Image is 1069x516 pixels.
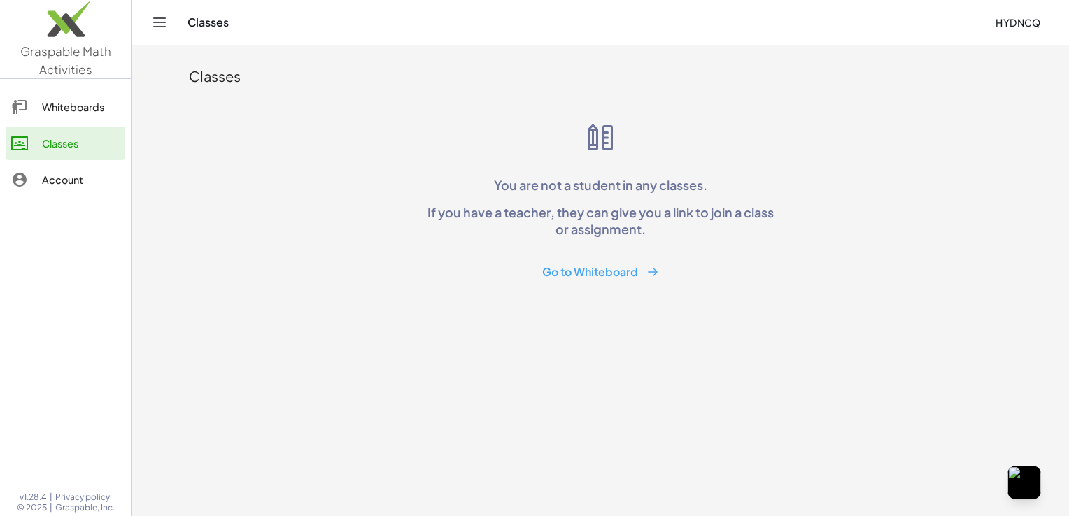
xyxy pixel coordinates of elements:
[189,66,1012,86] div: Classes
[55,502,115,513] span: Graspable, Inc.
[6,163,125,196] a: Account
[42,171,120,188] div: Account
[42,99,120,115] div: Whiteboards
[50,502,52,513] span: |
[20,492,47,503] span: v1.28.4
[17,502,47,513] span: © 2025
[6,127,125,160] a: Classes
[984,10,1052,35] button: hydncq
[996,16,1041,29] span: hydncq
[20,43,111,77] span: Graspable Math Activities
[421,204,779,237] p: If you have a teacher, they can give you a link to join a class or assignment.
[531,259,670,285] button: Go to Whiteboard
[6,90,125,124] a: Whiteboards
[50,492,52,503] span: |
[421,177,779,193] p: You are not a student in any classes.
[148,11,171,34] button: Toggle navigation
[42,135,120,152] div: Classes
[55,492,115,503] a: Privacy policy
